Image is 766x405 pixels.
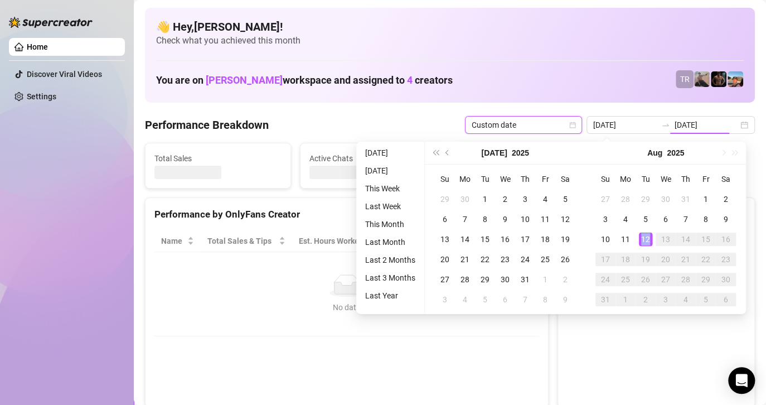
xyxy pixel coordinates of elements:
[27,92,56,101] a: Settings
[391,235,438,247] span: Sales / Hour
[309,152,437,165] span: Active Chats
[569,122,576,128] span: calendar
[661,120,670,129] span: to
[166,301,528,314] div: No data
[567,207,745,222] div: Sales by OnlyFans Creator
[464,152,591,165] span: Messages Sent
[454,230,539,252] th: Chat Conversion
[145,117,269,133] h4: Performance Breakdown
[207,235,277,247] span: Total Sales & Tips
[156,19,744,35] h4: 👋 Hey, [PERSON_NAME] !
[661,120,670,129] span: swap-right
[201,230,292,252] th: Total Sales & Tips
[27,42,48,51] a: Home
[206,74,283,86] span: [PERSON_NAME]
[460,235,523,247] span: Chat Conversion
[161,235,185,247] span: Name
[156,74,453,86] h1: You are on workspace and assigned to creators
[384,230,454,252] th: Sales / Hour
[154,207,539,222] div: Performance by OnlyFans Creator
[711,71,726,87] img: Trent
[154,230,201,252] th: Name
[299,235,369,247] div: Est. Hours Worked
[27,70,102,79] a: Discover Viral Videos
[680,73,690,85] span: TR
[9,17,93,28] img: logo-BBDzfeDw.svg
[728,71,743,87] img: Zach
[675,119,738,131] input: End date
[593,119,657,131] input: Start date
[154,152,282,165] span: Total Sales
[156,35,744,47] span: Check what you achieved this month
[728,367,755,394] div: Open Intercom Messenger
[472,117,575,133] span: Custom date
[694,71,710,87] img: LC
[407,74,413,86] span: 4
